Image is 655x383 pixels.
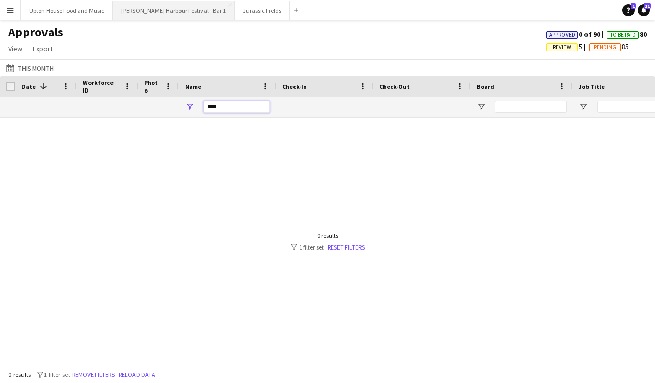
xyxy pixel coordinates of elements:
div: 1 filter set [291,243,365,251]
span: Export [33,44,53,53]
span: Photo [144,79,161,94]
input: Column with Header Selection [6,82,15,91]
span: Check-In [282,83,307,91]
button: Reload data [117,369,157,380]
span: 1 [631,3,636,9]
a: View [4,42,27,55]
iframe: Chat Widget [426,16,655,383]
span: Name [185,83,201,91]
span: Date [21,83,36,91]
span: 1 filter set [43,371,70,378]
button: Open Filter Menu [185,102,194,111]
input: Name Filter Input [204,101,270,113]
button: [PERSON_NAME] Harbour Festival - Bar 1 [113,1,235,20]
button: Jurassic Fields [235,1,290,20]
button: Upton House Food and Music [21,1,113,20]
span: View [8,44,22,53]
span: 11 [644,3,651,9]
span: Check-Out [379,83,410,91]
a: Reset filters [328,243,365,251]
div: 0 results [291,232,365,239]
button: Remove filters [70,369,117,380]
span: Workforce ID [83,79,120,94]
button: This Month [4,62,56,74]
a: 1 [622,4,635,16]
a: 11 [638,4,650,16]
a: Export [29,42,57,55]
